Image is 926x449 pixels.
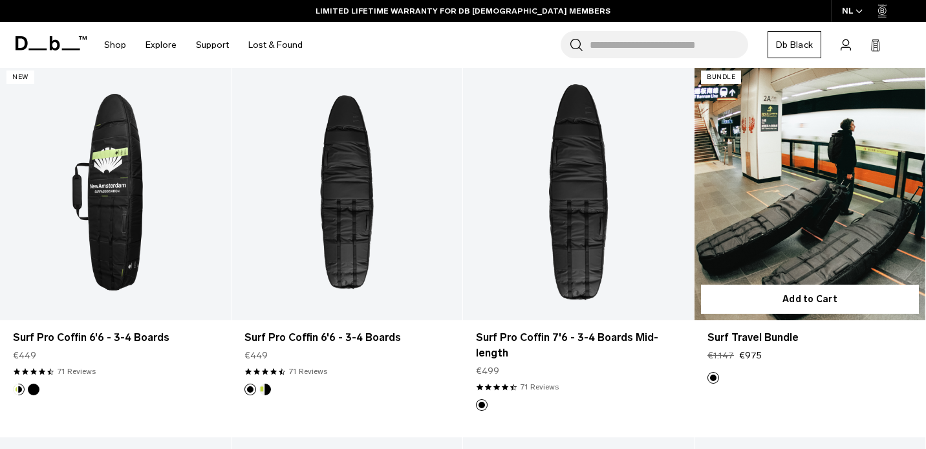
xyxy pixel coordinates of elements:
a: Lost & Found [248,22,303,68]
button: Black Out [476,399,488,411]
a: Surf Pro Coffin 6'6 - 3-4 Boards [231,64,462,321]
a: Shop [104,22,126,68]
button: Db x New Amsterdam Surf Association [13,384,25,395]
button: Db x New Amsterdam Surf Association [259,384,271,395]
a: Explore [145,22,177,68]
button: Black Out [28,384,39,395]
span: €449 [13,349,36,362]
p: Bundle [701,71,741,84]
a: 71 reviews [289,366,327,377]
a: 71 reviews [58,366,96,377]
a: Surf Pro Coffin 6'6 - 3-4 Boards [244,330,449,345]
span: €499 [476,364,499,378]
a: Surf Travel Bundle [707,330,912,345]
a: Surf Pro Coffin 6'6 - 3-4 Boards [13,330,218,345]
a: Surf Pro Coffin 7'6 - 3-4 Boards Mid-length [476,330,681,361]
button: Black Out [707,372,719,384]
a: LIMITED LIFETIME WARRANTY FOR DB [DEMOGRAPHIC_DATA] MEMBERS [316,5,610,17]
a: 71 reviews [521,381,559,393]
span: €449 [244,349,268,362]
a: Support [196,22,229,68]
a: Surf Travel Bundle [694,64,925,321]
a: Db Black [768,31,821,58]
a: Surf Pro Coffin 7'6 - 3-4 Boards Mid-length [463,64,694,321]
button: Add to Cart [701,285,919,314]
span: €975 [739,349,762,362]
button: Black Out [244,384,256,395]
s: €1.147 [707,349,734,362]
p: New [6,71,34,84]
nav: Main Navigation [94,22,312,68]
